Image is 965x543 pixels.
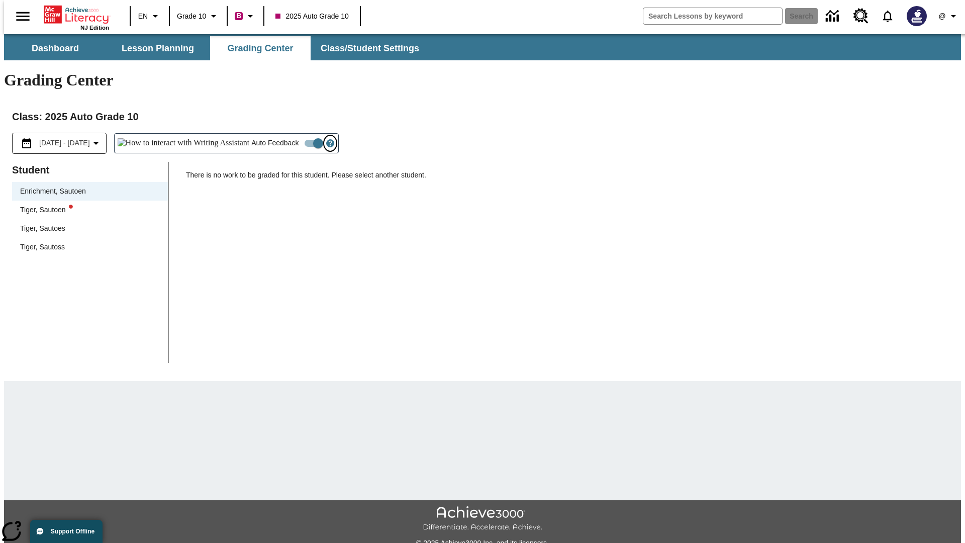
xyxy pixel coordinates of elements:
[20,223,65,234] div: Tiger, Sautoes
[321,43,419,54] span: Class/Student Settings
[322,134,338,153] button: Open Help for Writing Assistant
[12,238,168,256] div: Tiger, Sautoss
[44,4,109,31] div: Home
[275,11,348,22] span: 2025 Auto Grade 10
[12,201,168,219] div: Tiger, Sautoenwriting assistant alert
[32,43,79,54] span: Dashboard
[4,36,428,60] div: SubNavbar
[227,43,293,54] span: Grading Center
[313,36,427,60] button: Class/Student Settings
[5,36,106,60] button: Dashboard
[210,36,311,60] button: Grading Center
[12,109,953,125] h2: Class : 2025 Auto Grade 10
[80,25,109,31] span: NJ Edition
[12,162,168,178] p: Student
[251,138,299,148] span: Auto Feedback
[4,34,961,60] div: SubNavbar
[20,205,73,215] div: Tiger, Sautoen
[30,520,103,543] button: Support Offline
[933,7,965,25] button: Profile/Settings
[423,506,542,532] img: Achieve3000 Differentiate Accelerate Achieve
[938,11,945,22] span: @
[8,2,38,31] button: Open side menu
[847,3,875,30] a: Resource Center, Will open in new tab
[69,205,73,209] svg: writing assistant alert
[20,242,65,252] div: Tiger, Sautoss
[643,8,782,24] input: search field
[236,10,241,22] span: B
[108,36,208,60] button: Lesson Planning
[39,138,90,148] span: [DATE] - [DATE]
[907,6,927,26] img: Avatar
[901,3,933,29] button: Select a new avatar
[17,137,102,149] button: Select the date range menu item
[173,7,224,25] button: Grade: Grade 10, Select a grade
[820,3,847,30] a: Data Center
[875,3,901,29] a: Notifications
[122,43,194,54] span: Lesson Planning
[90,137,102,149] svg: Collapse Date Range Filter
[118,138,250,148] img: How to interact with Writing Assistant
[4,71,961,89] h1: Grading Center
[186,170,953,188] p: There is no work to be graded for this student. Please select another student.
[12,182,168,201] div: Enrichment, Sautoen
[12,219,168,238] div: Tiger, Sautoes
[134,7,166,25] button: Language: EN, Select a language
[44,5,109,25] a: Home
[231,7,260,25] button: Boost Class color is violet red. Change class color
[51,528,94,535] span: Support Offline
[20,186,86,197] div: Enrichment, Sautoen
[177,11,206,22] span: Grade 10
[138,11,148,22] span: EN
